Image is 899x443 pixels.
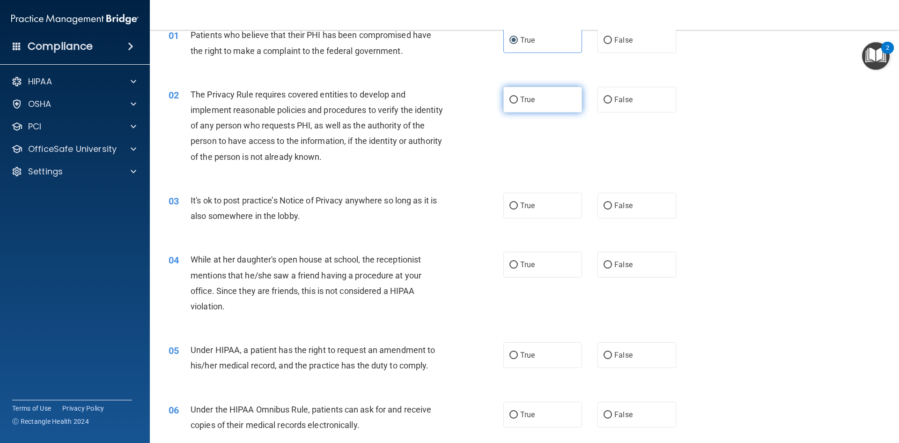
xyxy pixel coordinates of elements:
[169,30,179,41] span: 01
[604,412,612,419] input: False
[614,260,633,269] span: False
[604,203,612,210] input: False
[191,345,435,370] span: Under HIPAA, a patient has the right to request an amendment to his/her medical record, and the p...
[11,121,136,132] a: PCI
[604,262,612,269] input: False
[520,410,535,419] span: True
[169,405,179,416] span: 06
[520,95,535,104] span: True
[509,203,518,210] input: True
[11,143,136,155] a: OfficeSafe University
[169,195,179,207] span: 03
[520,351,535,360] span: True
[12,417,89,426] span: Ⓒ Rectangle Health 2024
[191,255,421,311] span: While at her daughter's open house at school, the receptionist mentions that he/she saw a friend ...
[169,255,179,266] span: 04
[604,352,612,359] input: False
[12,404,51,413] a: Terms of Use
[614,36,633,45] span: False
[11,98,136,110] a: OSHA
[191,90,443,162] span: The Privacy Rule requires covered entities to develop and implement reasonable policies and proce...
[169,345,179,356] span: 05
[886,48,889,60] div: 2
[614,351,633,360] span: False
[169,90,179,101] span: 02
[28,98,52,110] p: OSHA
[11,10,139,29] img: PMB logo
[28,76,52,87] p: HIPAA
[509,352,518,359] input: True
[509,37,518,44] input: True
[28,143,117,155] p: OfficeSafe University
[191,405,431,430] span: Under the HIPAA Omnibus Rule, patients can ask for and receive copies of their medical records el...
[520,201,535,210] span: True
[28,121,41,132] p: PCI
[520,36,535,45] span: True
[509,412,518,419] input: True
[62,404,104,413] a: Privacy Policy
[614,201,633,210] span: False
[604,37,612,44] input: False
[11,76,136,87] a: HIPAA
[509,262,518,269] input: True
[509,97,518,104] input: True
[862,42,890,70] button: Open Resource Center, 2 new notifications
[520,260,535,269] span: True
[614,95,633,104] span: False
[28,166,63,177] p: Settings
[604,97,612,104] input: False
[11,166,136,177] a: Settings
[28,40,93,53] h4: Compliance
[614,410,633,419] span: False
[191,30,431,55] span: Patients who believe that their PHI has been compromised have the right to make a complaint to th...
[191,195,437,221] span: It's ok to post practice’s Notice of Privacy anywhere so long as it is also somewhere in the lobby.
